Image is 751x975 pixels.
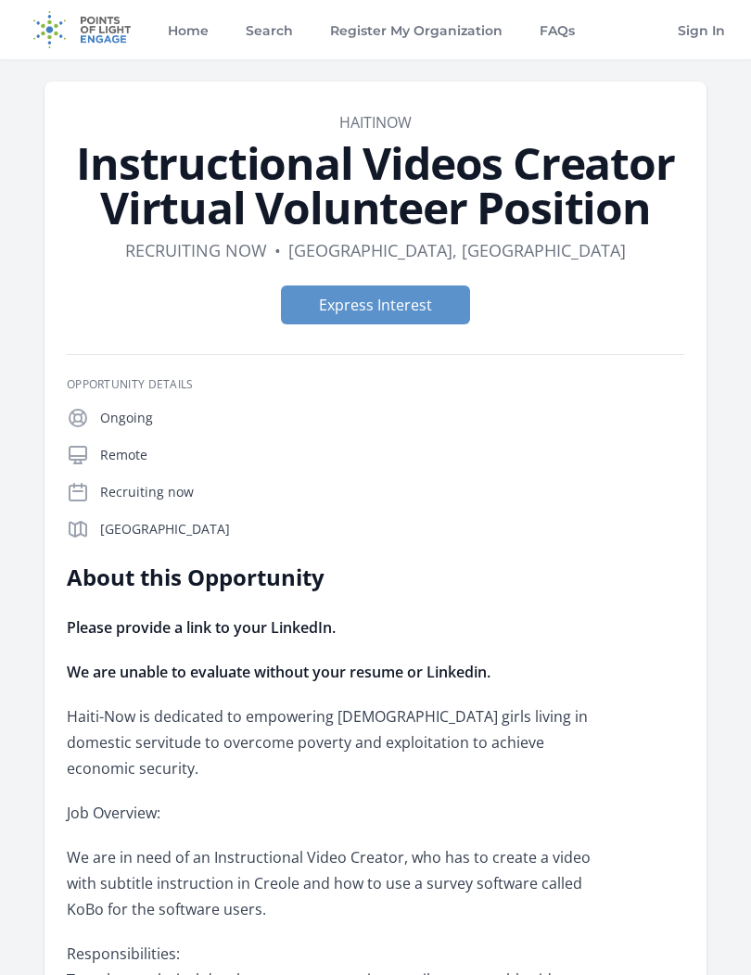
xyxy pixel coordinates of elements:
h1: Instructional Videos Creator Virtual Volunteer Position [67,141,684,230]
div: • [274,237,281,263]
p: Ongoing [100,409,684,427]
p: Haiti-Now is dedicated to empowering [DEMOGRAPHIC_DATA] girls living in domestic servitude to ove... [67,703,609,781]
button: Express Interest [281,285,470,324]
strong: We are unable to evaluate without your resume or Linkedin. [67,662,490,682]
p: We are in need of an Instructional Video Creator, who has to create a video with subtitle instruc... [67,844,609,922]
h3: Opportunity Details [67,377,684,392]
p: Remote [100,446,684,464]
a: HaitiNow [339,112,412,133]
p: Recruiting now [100,483,684,501]
p: [GEOGRAPHIC_DATA] [100,520,684,538]
dd: Recruiting now [125,237,267,263]
h2: About this Opportunity [67,563,609,592]
p: Job Overview: [67,800,609,826]
dd: [GEOGRAPHIC_DATA], [GEOGRAPHIC_DATA] [288,237,626,263]
strong: Please provide a link to your LinkedIn. [67,617,336,638]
